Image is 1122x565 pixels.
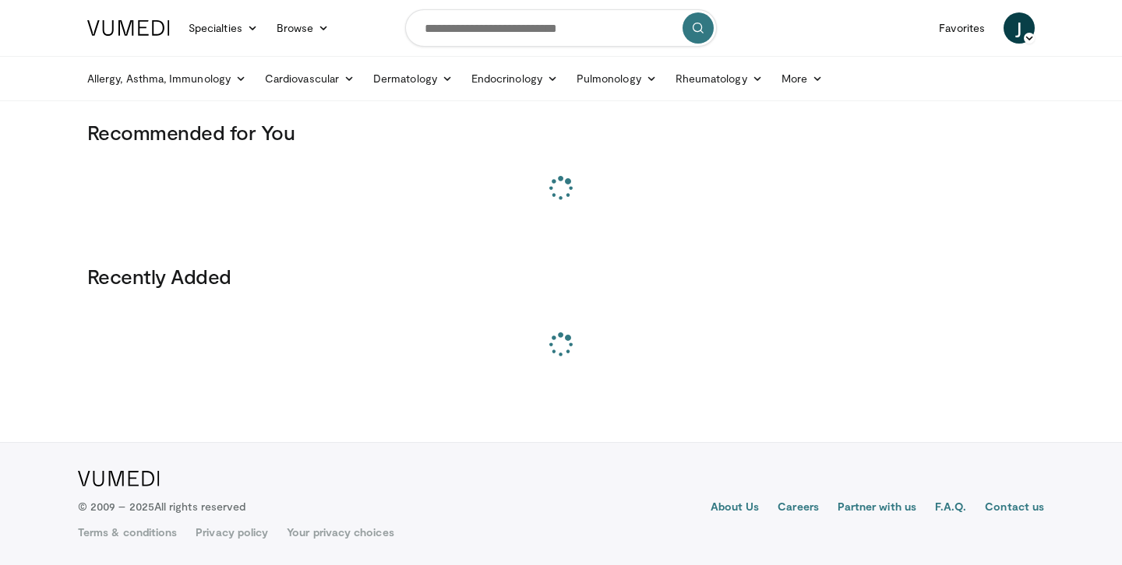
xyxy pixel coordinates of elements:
[567,63,666,94] a: Pulmonology
[778,499,819,518] a: Careers
[267,12,339,44] a: Browse
[985,499,1044,518] a: Contact us
[462,63,567,94] a: Endocrinology
[78,525,177,540] a: Terms & conditions
[1004,12,1035,44] a: J
[154,500,245,513] span: All rights reserved
[179,12,267,44] a: Specialties
[930,12,994,44] a: Favorites
[78,471,160,486] img: VuMedi Logo
[666,63,772,94] a: Rheumatology
[78,63,256,94] a: Allergy, Asthma, Immunology
[711,499,760,518] a: About Us
[838,499,916,518] a: Partner with us
[87,264,1035,289] h3: Recently Added
[196,525,268,540] a: Privacy policy
[87,120,1035,145] h3: Recommended for You
[78,499,245,514] p: © 2009 – 2025
[405,9,717,47] input: Search topics, interventions
[256,63,364,94] a: Cardiovascular
[287,525,393,540] a: Your privacy choices
[935,499,966,518] a: F.A.Q.
[364,63,462,94] a: Dermatology
[87,20,170,36] img: VuMedi Logo
[772,63,832,94] a: More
